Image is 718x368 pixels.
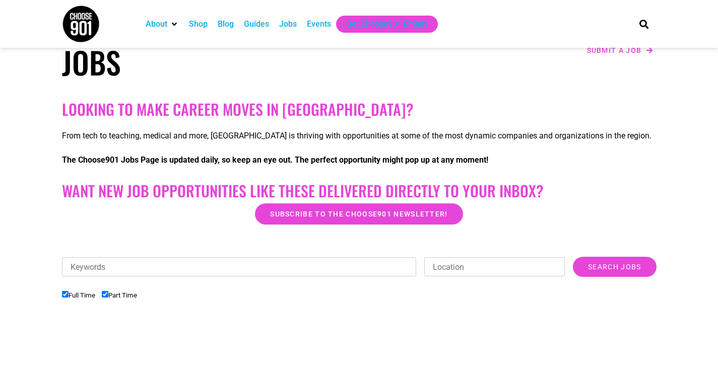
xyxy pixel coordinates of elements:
span: Submit a job [587,47,642,54]
input: Part Time [102,291,108,298]
a: Shop [189,18,208,30]
input: Keywords [62,257,417,276]
div: About [141,16,184,33]
input: Location [424,257,565,276]
h2: Want New Job Opportunities like these Delivered Directly to your Inbox? [62,182,657,200]
div: Search [635,16,652,32]
input: Search Jobs [573,257,656,277]
h1: Jobs [62,44,354,80]
a: Blog [218,18,234,30]
a: Jobs [279,18,297,30]
span: Subscribe to the Choose901 newsletter! [270,210,447,217]
label: Full Time [62,291,95,299]
a: Guides [244,18,269,30]
a: Subscribe to the Choose901 newsletter! [255,203,463,225]
a: Events [307,18,331,30]
label: Part Time [102,291,137,299]
a: About [146,18,167,30]
p: From tech to teaching, medical and more, [GEOGRAPHIC_DATA] is thriving with opportunities at some... [62,130,657,142]
input: Full Time [62,291,69,298]
a: Submit a job [584,44,657,57]
strong: The Choose901 Jobs Page is updated daily, so keep an eye out. The perfect opportunity might pop u... [62,155,488,165]
a: Get Choose901 Emails [346,18,428,30]
nav: Main nav [141,16,622,33]
h2: Looking to make career moves in [GEOGRAPHIC_DATA]? [62,100,657,118]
